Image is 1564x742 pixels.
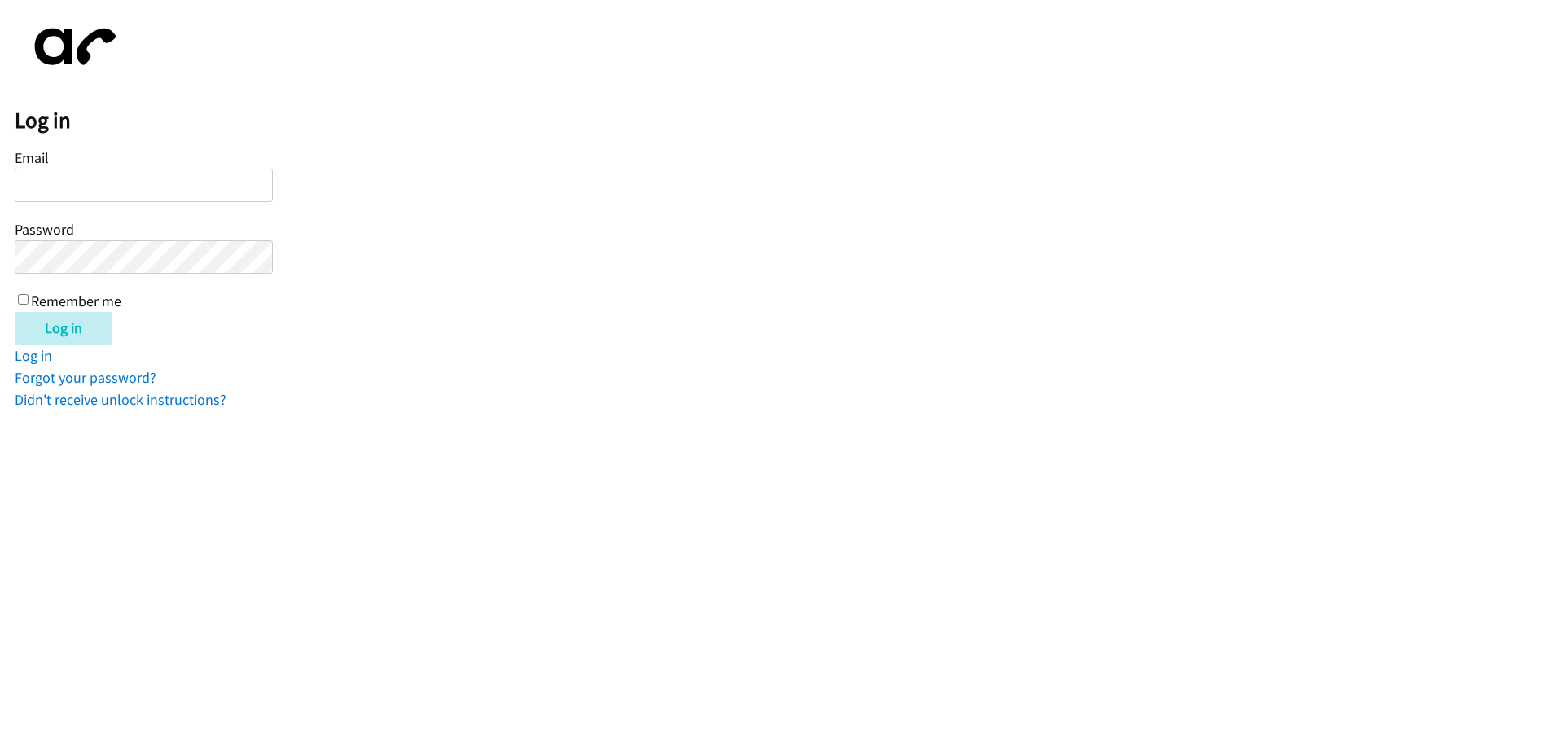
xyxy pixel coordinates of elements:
[15,346,52,365] a: Log in
[15,107,1564,134] h2: Log in
[15,148,49,167] label: Email
[15,368,156,387] a: Forgot your password?
[15,15,129,79] img: aphone-8a226864a2ddd6a5e75d1ebefc011f4aa8f32683c2d82f3fb0802fe031f96514.svg
[15,312,112,345] input: Log in
[15,390,226,409] a: Didn't receive unlock instructions?
[15,220,74,239] label: Password
[31,292,121,310] label: Remember me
